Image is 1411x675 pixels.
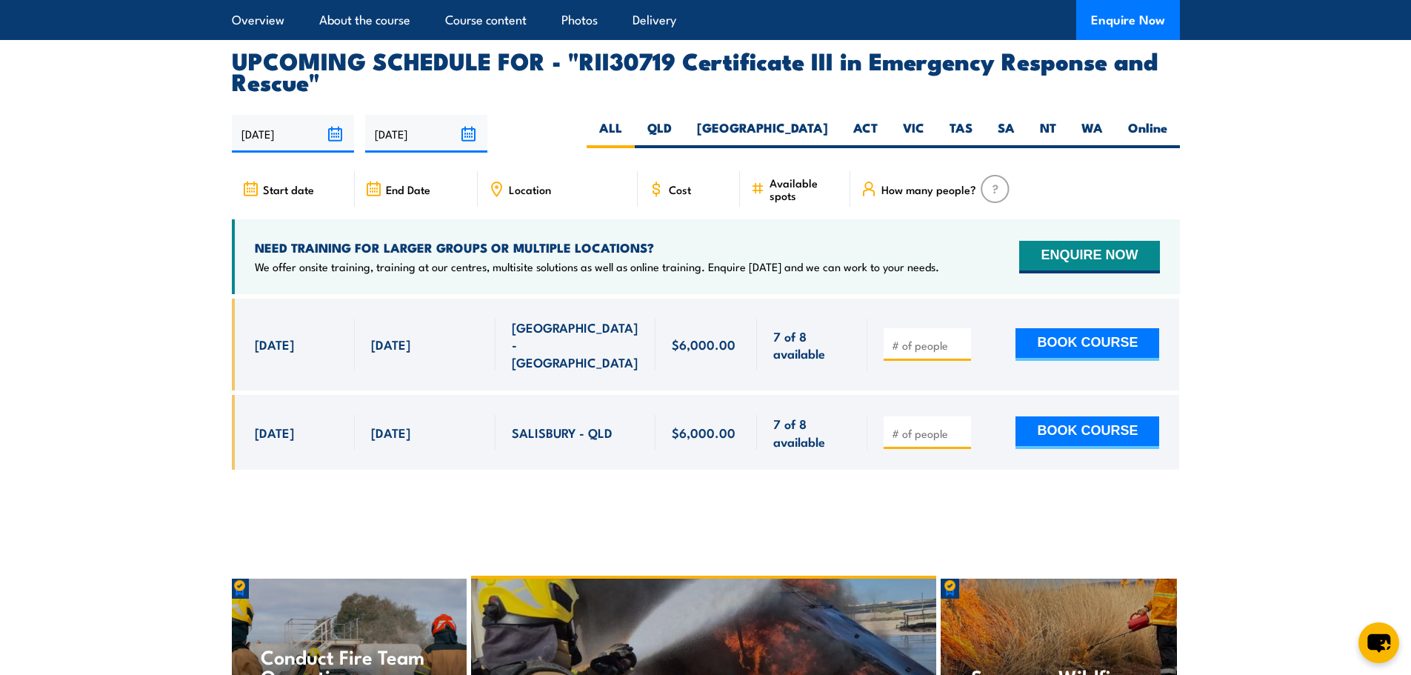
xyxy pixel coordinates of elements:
label: ACT [841,119,890,148]
input: # of people [892,426,966,441]
label: TAS [937,119,985,148]
span: Cost [669,183,691,196]
span: $6,000.00 [672,336,735,353]
input: # of people [892,338,966,353]
span: [DATE] [371,336,410,353]
label: VIC [890,119,937,148]
span: [DATE] [255,336,294,353]
button: BOOK COURSE [1015,328,1159,361]
span: How many people? [881,183,976,196]
span: Available spots [770,176,840,202]
span: 7 of 8 available [773,327,851,362]
label: NT [1027,119,1069,148]
button: BOOK COURSE [1015,416,1159,449]
label: WA [1069,119,1115,148]
h2: UPCOMING SCHEDULE FOR - "RII30719 Certificate III in Emergency Response and Rescue" [232,50,1180,91]
input: From date [232,115,354,153]
label: Online [1115,119,1180,148]
input: To date [365,115,487,153]
label: SA [985,119,1027,148]
span: 7 of 8 available [773,415,851,450]
span: Start date [263,183,314,196]
span: End Date [386,183,430,196]
h4: NEED TRAINING FOR LARGER GROUPS OR MULTIPLE LOCATIONS? [255,239,939,256]
span: [DATE] [255,424,294,441]
span: SALISBURY - QLD [512,424,613,441]
label: [GEOGRAPHIC_DATA] [684,119,841,148]
span: [DATE] [371,424,410,441]
span: $6,000.00 [672,424,735,441]
button: chat-button [1358,622,1399,663]
span: [GEOGRAPHIC_DATA] - [GEOGRAPHIC_DATA] [512,319,639,370]
label: ALL [587,119,635,148]
span: Location [509,183,551,196]
p: We offer onsite training, training at our centres, multisite solutions as well as online training... [255,259,939,274]
button: ENQUIRE NOW [1019,241,1159,273]
label: QLD [635,119,684,148]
